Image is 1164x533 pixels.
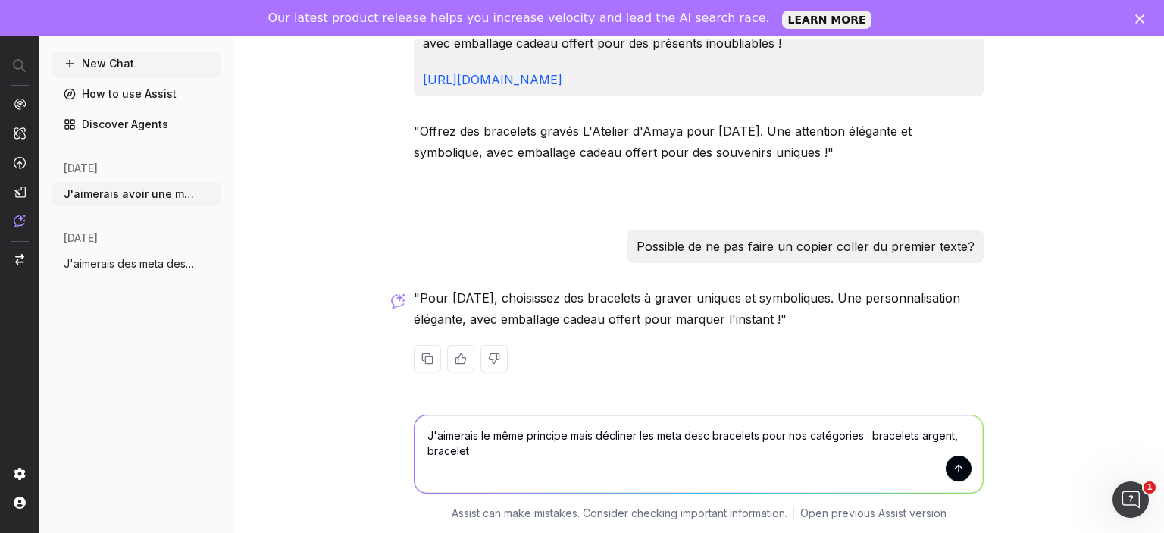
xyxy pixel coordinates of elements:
[1144,481,1156,494] span: 1
[52,252,221,276] button: J'aimerais des meta description pour mes
[14,497,26,509] img: My account
[1112,481,1149,518] iframe: Intercom live chat
[64,230,98,246] span: [DATE]
[52,82,221,106] a: How to use Assist
[391,293,405,309] img: Botify assist logo
[415,415,983,493] textarea: J'aimerais le même principe mais décliner les meta desc bracelets pour nos catégories : bracelets...
[64,256,197,271] span: J'aimerais des meta description pour mes
[14,215,26,227] img: Assist
[423,72,562,87] a: [URL][DOMAIN_NAME]
[52,112,221,136] a: Discover Agents
[64,187,197,202] span: J'aimerais avoir une meta description de
[1135,14,1150,23] div: Fermer
[452,506,787,521] p: Assist can make mistakes. Consider checking important information.
[14,468,26,480] img: Setting
[15,254,24,265] img: Switch project
[637,236,975,257] p: Possible de ne pas faire un copier coller du premier texte?
[414,287,984,330] p: "Pour [DATE], choisissez des bracelets à graver uniques et symboliques. Une personnalisation élég...
[414,121,984,163] p: "Offrez des bracelets gravés L'Atelier d'Amaya pour [DATE]. Une attention élégante et symbolique,...
[14,127,26,140] img: Intelligence
[52,182,221,206] button: J'aimerais avoir une meta description de
[14,186,26,198] img: Studio
[52,52,221,76] button: New Chat
[782,11,872,29] a: LEARN MORE
[64,161,98,176] span: [DATE]
[14,98,26,110] img: Analytics
[14,156,26,169] img: Activation
[800,506,947,521] a: Open previous Assist version
[268,11,770,26] div: Our latest product release helps you increase velocity and lead the AI search race.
